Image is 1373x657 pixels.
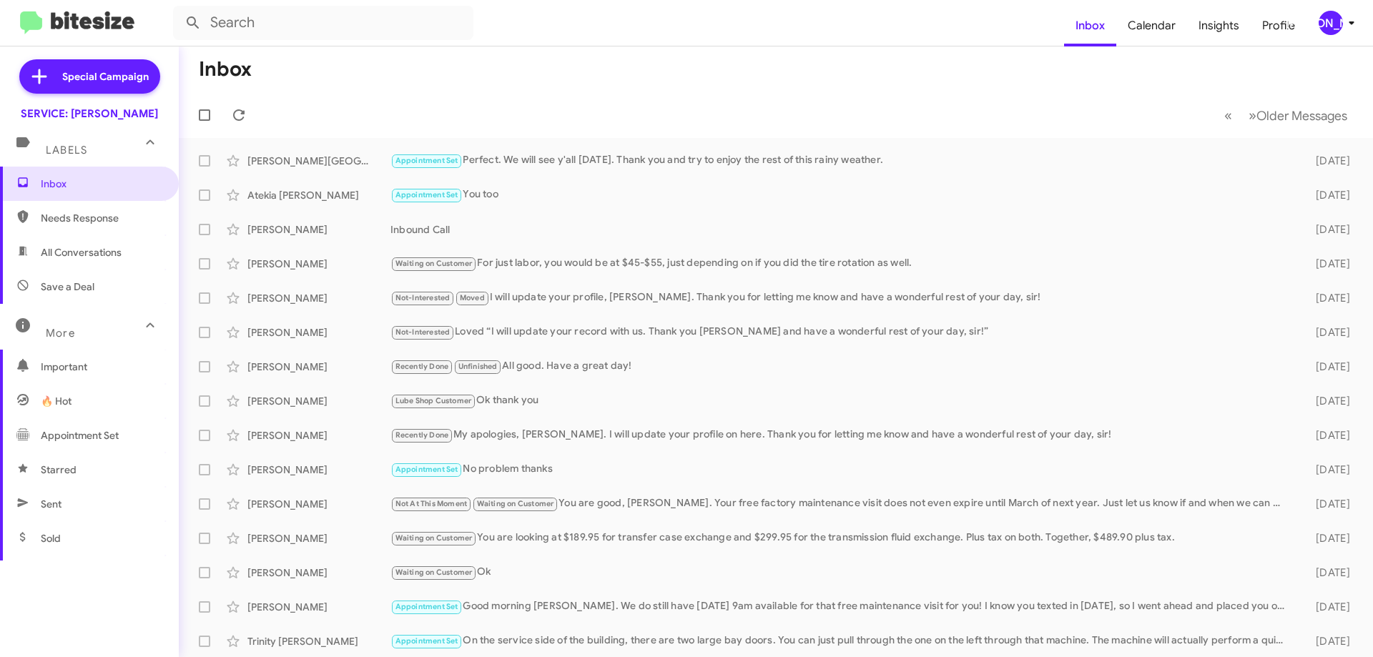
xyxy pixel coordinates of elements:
[21,107,158,121] div: SERVICE: [PERSON_NAME]
[46,144,87,157] span: Labels
[41,360,162,374] span: Important
[46,327,75,340] span: More
[395,156,458,165] span: Appointment Set
[1293,634,1362,648] div: [DATE]
[390,392,1293,409] div: Ok thank you
[247,463,390,477] div: [PERSON_NAME]
[247,360,390,374] div: [PERSON_NAME]
[477,499,554,508] span: Waiting on Customer
[1224,107,1232,124] span: «
[395,636,458,646] span: Appointment Set
[19,59,160,94] a: Special Campaign
[1293,463,1362,477] div: [DATE]
[247,394,390,408] div: [PERSON_NAME]
[62,69,149,84] span: Special Campaign
[41,497,61,511] span: Sent
[41,245,122,260] span: All Conversations
[247,188,390,202] div: Atekia [PERSON_NAME]
[460,293,485,302] span: Moved
[395,259,473,268] span: Waiting on Customer
[1216,101,1241,130] button: Previous
[395,602,458,611] span: Appointment Set
[1293,394,1362,408] div: [DATE]
[1187,5,1251,46] a: Insights
[1293,428,1362,443] div: [DATE]
[395,499,468,508] span: Not At This Moment
[173,6,473,40] input: Search
[247,291,390,305] div: [PERSON_NAME]
[395,430,449,440] span: Recently Done
[390,598,1293,615] div: Good morning [PERSON_NAME]. We do still have [DATE] 9am available for that free maintenance visit...
[1293,531,1362,545] div: [DATE]
[247,565,390,580] div: [PERSON_NAME]
[41,177,162,191] span: Inbox
[1293,497,1362,511] div: [DATE]
[395,293,451,302] span: Not-Interested
[390,290,1293,306] div: I will update your profile, [PERSON_NAME]. Thank you for letting me know and have a wonderful res...
[247,325,390,340] div: [PERSON_NAME]
[395,396,472,405] span: Lube Shop Customer
[390,564,1293,581] div: Ok
[390,461,1293,478] div: No problem thanks
[395,190,458,199] span: Appointment Set
[247,222,390,237] div: [PERSON_NAME]
[1293,565,1362,580] div: [DATE]
[1293,325,1362,340] div: [DATE]
[1256,108,1347,124] span: Older Messages
[247,634,390,648] div: Trinity [PERSON_NAME]
[1293,291,1362,305] div: [DATE]
[247,428,390,443] div: [PERSON_NAME]
[395,362,449,371] span: Recently Done
[390,255,1293,272] div: For just labor, you would be at $45-$55, just depending on if you did the tire rotation as well.
[1116,5,1187,46] a: Calendar
[395,533,473,543] span: Waiting on Customer
[390,187,1293,203] div: You too
[390,222,1293,237] div: Inbound Call
[458,362,498,371] span: Unfinished
[1240,101,1356,130] button: Next
[1293,154,1362,168] div: [DATE]
[247,600,390,614] div: [PERSON_NAME]
[1293,360,1362,374] div: [DATE]
[395,465,458,474] span: Appointment Set
[1306,11,1357,35] button: [PERSON_NAME]
[1249,107,1256,124] span: »
[41,463,77,477] span: Starred
[41,428,119,443] span: Appointment Set
[41,531,61,545] span: Sold
[390,495,1293,512] div: You are good, [PERSON_NAME]. Your free factory maintenance visit does not even expire until March...
[1293,188,1362,202] div: [DATE]
[1319,11,1343,35] div: [PERSON_NAME]
[41,280,94,294] span: Save a Deal
[247,257,390,271] div: [PERSON_NAME]
[390,358,1293,375] div: All good. Have a great day!
[395,568,473,577] span: Waiting on Customer
[1216,101,1356,130] nav: Page navigation example
[1293,257,1362,271] div: [DATE]
[1064,5,1116,46] a: Inbox
[390,530,1293,546] div: You are looking at $189.95 for transfer case exchange and $299.95 for the transmission fluid exch...
[1251,5,1306,46] a: Profile
[247,154,390,168] div: [PERSON_NAME][GEOGRAPHIC_DATA]
[1293,600,1362,614] div: [DATE]
[247,531,390,545] div: [PERSON_NAME]
[390,152,1293,169] div: Perfect. We will see y'all [DATE]. Thank you and try to enjoy the rest of this rainy weather.
[390,633,1293,649] div: On the service side of the building, there are two large bay doors. You can just pull through the...
[247,497,390,511] div: [PERSON_NAME]
[41,394,72,408] span: 🔥 Hot
[41,211,162,225] span: Needs Response
[1293,222,1362,237] div: [DATE]
[390,427,1293,443] div: My apologies, [PERSON_NAME]. I will update your profile on here. Thank you for letting me know an...
[199,58,252,81] h1: Inbox
[390,324,1293,340] div: Loved “I will update your record with us. Thank you [PERSON_NAME] and have a wonderful rest of yo...
[395,327,451,337] span: Not-Interested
